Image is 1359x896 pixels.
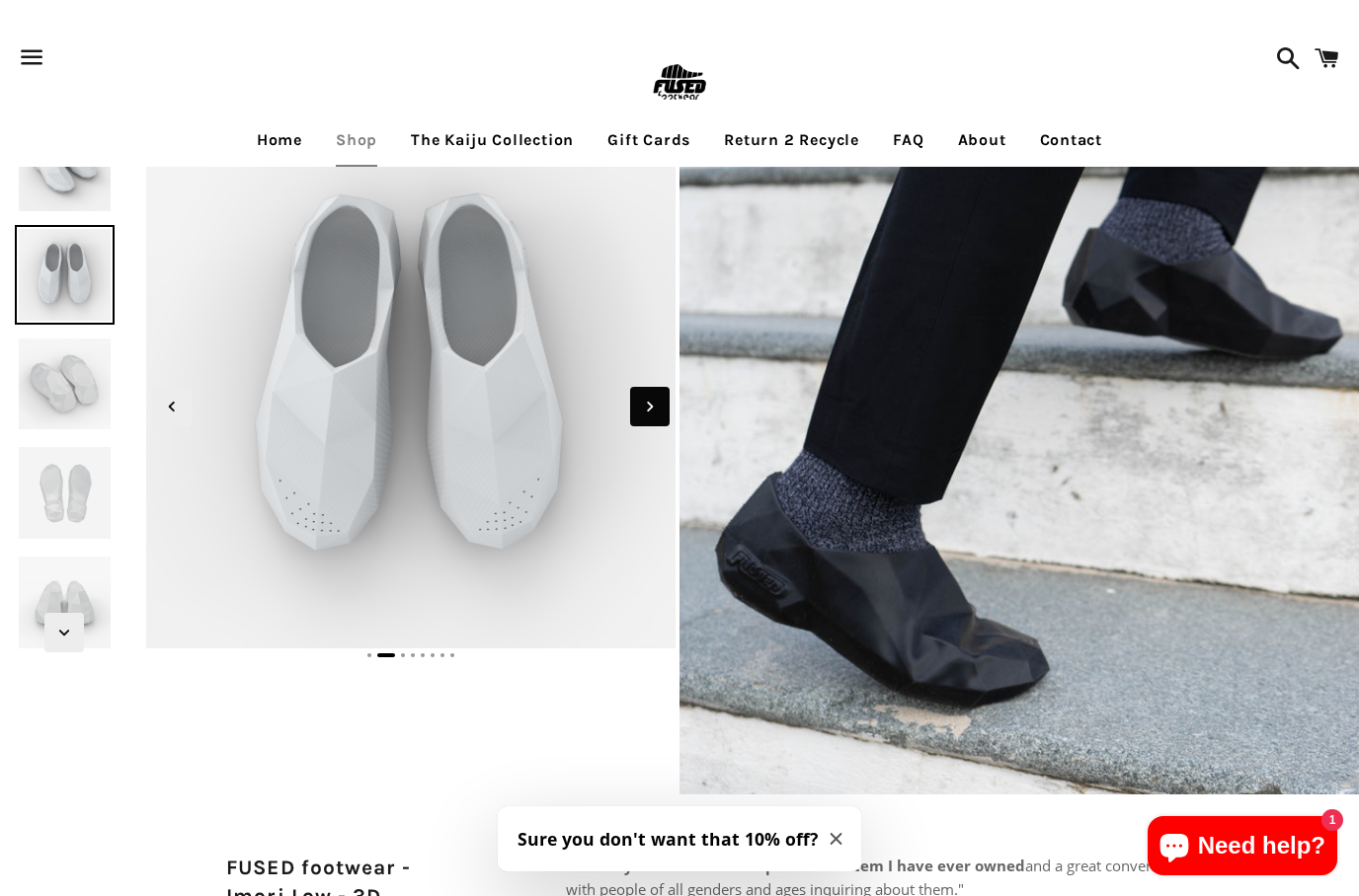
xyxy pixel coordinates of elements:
[630,387,670,426] div: Next slide
[1025,115,1118,165] a: Contact
[878,115,938,165] a: FAQ
[431,653,435,657] span: Go to slide 6
[679,115,1359,794] img: [3D printed Shoes] - lightweight custom 3dprinted shoes sneakers sandals fused footwear
[15,225,115,325] img: [3D printed Shoes] - lightweight custom 3dprinted shoes sneakers sandals fused footwear
[321,115,392,165] a: Shop
[593,115,705,165] a: Gift Cards
[396,115,589,165] a: The Kaiju Collection
[709,115,874,165] a: Return 2 Recycle
[401,653,405,657] span: Go to slide 3
[411,653,415,657] span: Go to slide 4
[647,51,711,115] img: FUSEDfootwear
[15,335,115,434] img: [3D printed Shoes] - lightweight custom 3dprinted shoes sneakers sandals fused footwear
[450,653,454,657] span: Go to slide 8
[377,653,395,657] span: Go to slide 2
[152,387,192,426] div: Previous slide
[15,443,115,543] img: [3D printed Shoes] - lightweight custom 3dprinted shoes sneakers sandals fused footwear
[1142,816,1343,880] inbox-online-store-chat: Shopify online store chat
[367,653,371,657] span: Go to slide 1
[15,553,115,652] img: [3D printed Shoes] - lightweight custom 3dprinted shoes sneakers sandals fused footwear
[943,115,1021,165] a: About
[242,115,317,165] a: Home
[440,653,444,657] span: Go to slide 7
[421,653,425,657] span: Go to slide 5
